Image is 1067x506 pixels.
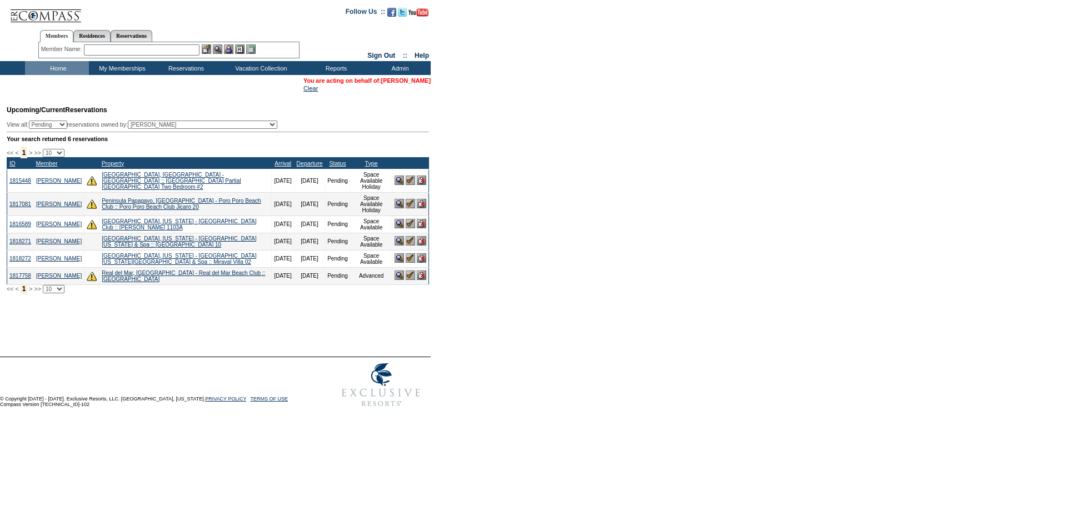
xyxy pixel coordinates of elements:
[34,149,41,156] span: >>
[395,270,404,280] img: View Reservation
[21,147,28,158] span: 1
[325,216,351,233] td: Pending
[102,253,256,265] a: [GEOGRAPHIC_DATA], [US_STATE] - [GEOGRAPHIC_DATA] [US_STATE][GEOGRAPHIC_DATA] & Spa :: Miraval Vi...
[294,267,325,284] td: [DATE]
[331,357,431,413] img: Exclusive Resorts
[406,176,415,185] img: Confirm Reservation
[9,238,31,244] a: 1818271
[9,255,31,262] a: 1818272
[272,169,294,192] td: [DATE]
[202,44,211,54] img: b_edit.gif
[87,199,97,209] img: There are insufficient days and/or tokens to cover this reservation
[406,270,415,280] img: Confirm Reservation
[325,233,351,250] td: Pending
[417,176,426,185] img: Cancel Reservation
[325,267,351,284] td: Pending
[417,270,426,280] img: Cancel Reservation
[303,61,367,75] td: Reports
[350,267,392,284] td: Advanced
[387,11,396,18] a: Become our fan on Facebook
[329,160,346,167] a: Status
[350,192,392,216] td: Space Available Holiday
[346,7,385,20] td: Follow Us ::
[15,285,18,292] span: <
[251,396,288,402] a: TERMS OF USE
[7,106,107,114] span: Reservations
[350,233,392,250] td: Space Available
[294,250,325,267] td: [DATE]
[34,285,41,292] span: >>
[9,178,31,184] a: 1815448
[102,160,124,167] a: Property
[417,199,426,208] img: Cancel Reservation
[365,160,378,167] a: Type
[40,30,74,42] a: Members
[406,199,415,208] img: Confirm Reservation
[367,61,431,75] td: Admin
[417,236,426,246] img: Cancel Reservation
[7,136,429,142] div: Your search returned 6 reservations
[36,178,82,184] a: [PERSON_NAME]
[417,219,426,228] img: Cancel Reservation
[294,192,325,216] td: [DATE]
[272,192,294,216] td: [DATE]
[111,30,152,42] a: Reservations
[36,238,82,244] a: [PERSON_NAME]
[381,77,431,84] a: [PERSON_NAME]
[102,218,256,231] a: [GEOGRAPHIC_DATA], [US_STATE] - [GEOGRAPHIC_DATA] Club :: [PERSON_NAME] 1103A
[73,30,111,42] a: Residences
[36,160,57,167] a: Member
[395,253,404,263] img: View Reservation
[246,44,256,54] img: b_calculator.gif
[395,199,404,208] img: View Reservation
[213,44,222,54] img: View
[398,11,407,18] a: Follow us on Twitter
[102,198,261,210] a: Peninsula Papagayo, [GEOGRAPHIC_DATA] - Poro Poro Beach Club :: Poro Poro Beach Club Jicaro 20
[15,149,18,156] span: <
[36,201,82,207] a: [PERSON_NAME]
[294,233,325,250] td: [DATE]
[9,221,31,227] a: 1816589
[7,285,13,292] span: <<
[36,221,82,227] a: [PERSON_NAME]
[89,61,153,75] td: My Memberships
[9,273,31,279] a: 1817758
[406,219,415,228] img: Confirm Reservation
[102,270,265,282] a: Real del Mar, [GEOGRAPHIC_DATA] - Real del Mar Beach Club :: [GEOGRAPHIC_DATA]
[415,52,429,59] a: Help
[21,283,28,294] span: 1
[403,52,407,59] span: ::
[7,149,13,156] span: <<
[350,169,392,192] td: Space Available Holiday
[272,250,294,267] td: [DATE]
[102,172,241,190] a: [GEOGRAPHIC_DATA], [GEOGRAPHIC_DATA] - [GEOGRAPHIC_DATA] :: [GEOGRAPHIC_DATA] Partial [GEOGRAPHIC...
[408,11,428,18] a: Subscribe to our YouTube Channel
[153,61,217,75] td: Reservations
[9,201,31,207] a: 1817081
[36,273,82,279] a: [PERSON_NAME]
[325,169,351,192] td: Pending
[7,121,282,129] div: View all: reservations owned by:
[406,236,415,246] img: Confirm Reservation
[350,216,392,233] td: Space Available
[25,61,89,75] td: Home
[303,77,431,84] span: You are acting on behalf of:
[36,255,82,262] a: [PERSON_NAME]
[367,52,395,59] a: Sign Out
[387,8,396,17] img: Become our fan on Facebook
[395,219,404,228] img: View Reservation
[325,250,351,267] td: Pending
[294,169,325,192] td: [DATE]
[395,236,404,246] img: View Reservation
[272,216,294,233] td: [DATE]
[9,160,16,167] a: ID
[398,8,407,17] img: Follow us on Twitter
[235,44,245,54] img: Reservations
[275,160,291,167] a: Arrival
[102,236,256,248] a: [GEOGRAPHIC_DATA], [US_STATE] - [GEOGRAPHIC_DATA][US_STATE] & Spa :: [GEOGRAPHIC_DATA] 10
[217,61,303,75] td: Vacation Collection
[417,253,426,263] img: Cancel Reservation
[272,233,294,250] td: [DATE]
[303,85,318,92] a: Clear
[87,176,97,186] img: There are insufficient days and/or tokens to cover this reservation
